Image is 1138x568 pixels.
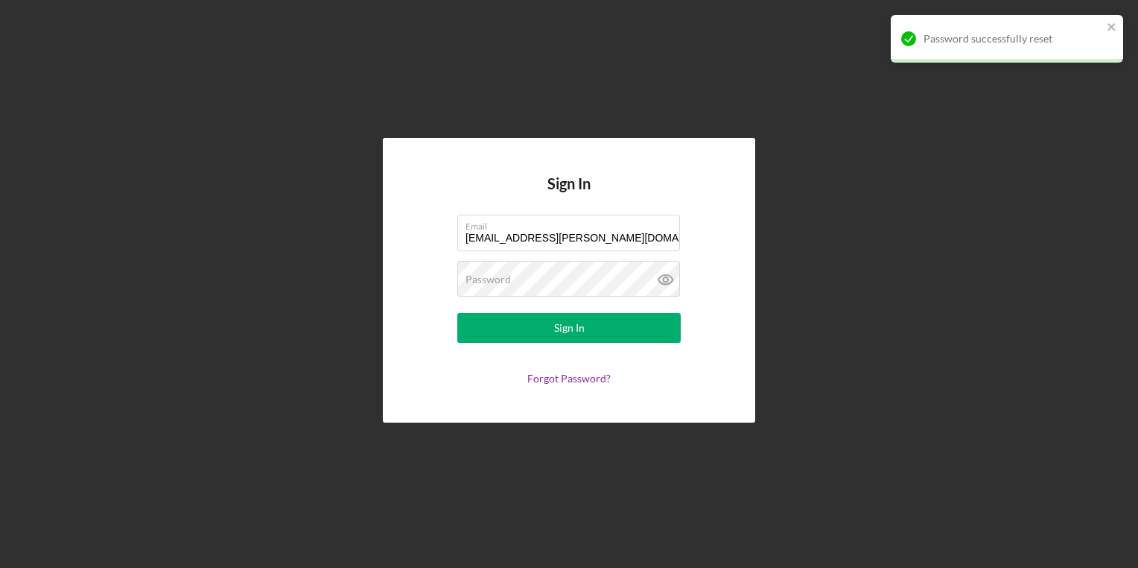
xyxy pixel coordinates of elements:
h4: Sign In [547,175,591,215]
div: Password successfully reset [924,33,1102,45]
label: Email [465,215,680,232]
a: Forgot Password? [527,372,611,385]
button: close [1107,21,1117,35]
div: Sign In [554,313,585,343]
label: Password [465,274,511,285]
button: Sign In [457,313,681,343]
